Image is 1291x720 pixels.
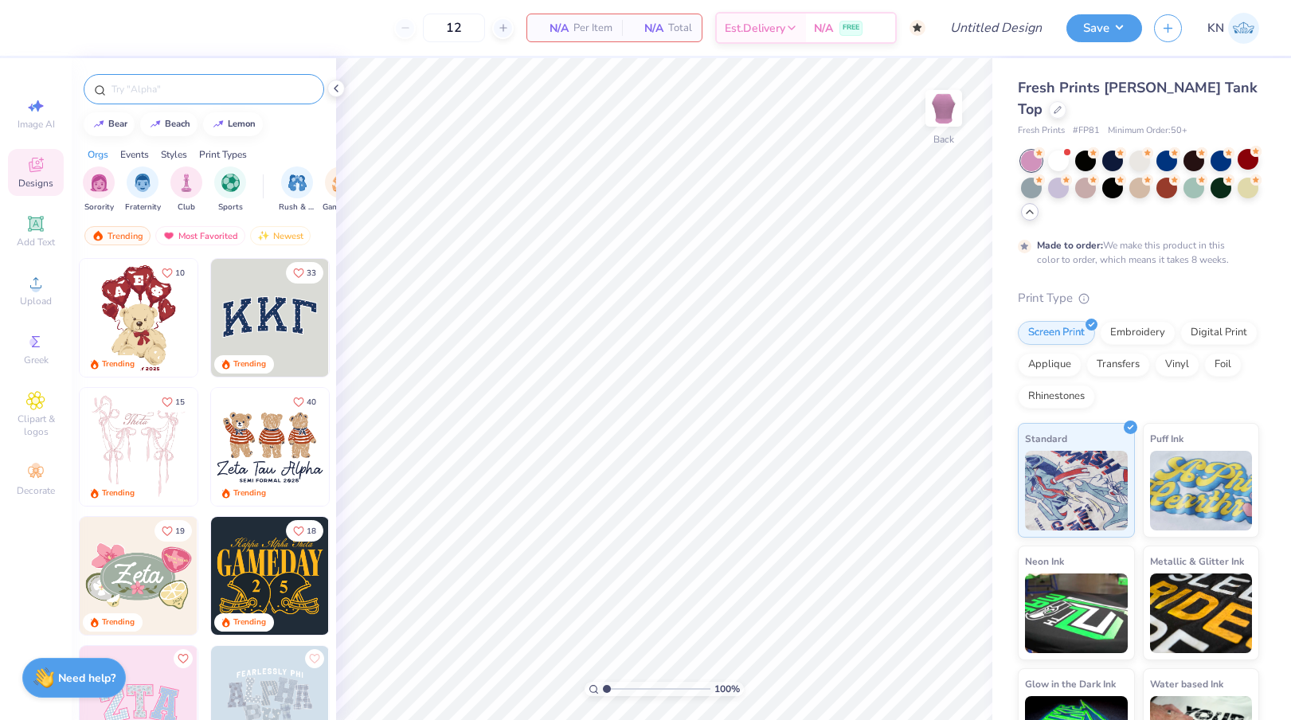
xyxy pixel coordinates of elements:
button: filter button [214,166,246,213]
div: filter for Game Day [323,166,359,213]
div: Embroidery [1100,321,1176,345]
span: Puff Ink [1150,430,1183,447]
img: 010ceb09-c6fc-40d9-b71e-e3f087f73ee6 [80,517,198,635]
span: Est. Delivery [725,20,785,37]
span: N/A [632,20,663,37]
div: Transfers [1086,353,1150,377]
img: 587403a7-0594-4a7f-b2bd-0ca67a3ff8dd [80,259,198,377]
img: trend_line.gif [212,119,225,129]
span: 19 [175,527,185,535]
div: filter for Sports [214,166,246,213]
button: Like [155,391,192,413]
span: 40 [307,398,316,406]
span: Greek [24,354,49,366]
img: Sorority Image [90,174,108,192]
span: Fresh Prints [PERSON_NAME] Tank Top [1018,78,1258,119]
button: Like [286,520,323,542]
img: Standard [1025,451,1128,530]
div: We make this product in this color to order, which means it takes 8 weeks. [1037,238,1233,267]
div: Orgs [88,147,108,162]
img: e74243e0-e378-47aa-a400-bc6bcb25063a [197,259,315,377]
span: Minimum Order: 50 + [1108,124,1187,138]
span: N/A [537,20,569,37]
input: Untitled Design [937,12,1054,44]
img: b8819b5f-dd70-42f8-b218-32dd770f7b03 [211,517,329,635]
img: trend_line.gif [92,119,105,129]
img: Neon Ink [1025,573,1128,653]
span: 10 [175,269,185,277]
strong: Made to order: [1037,239,1103,252]
span: Add Text [17,236,55,248]
button: filter button [323,166,359,213]
img: 3b9aba4f-e317-4aa7-a679-c95a879539bd [211,259,329,377]
input: – – [423,14,485,42]
div: Screen Print [1018,321,1095,345]
div: Styles [161,147,187,162]
span: Decorate [17,484,55,497]
div: Print Types [199,147,247,162]
div: filter for Rush & Bid [279,166,315,213]
div: filter for Sorority [83,166,115,213]
span: 18 [307,527,316,535]
div: filter for Club [170,166,202,213]
img: d12a98c7-f0f7-4345-bf3a-b9f1b718b86e [197,388,315,506]
img: Kayleigh Nario [1228,13,1259,44]
div: bear [108,119,127,128]
img: Puff Ink [1150,451,1253,530]
div: Trending [102,358,135,370]
button: filter button [279,166,315,213]
div: Digital Print [1180,321,1258,345]
span: N/A [814,20,833,37]
span: Fraternity [125,202,161,213]
img: 2b704b5a-84f6-4980-8295-53d958423ff9 [328,517,446,635]
div: beach [165,119,190,128]
button: Like [305,649,324,668]
div: Trending [233,616,266,628]
input: Try "Alpha" [110,81,314,97]
div: Trending [233,487,266,499]
a: KN [1207,13,1259,44]
span: Clipart & logos [8,413,64,438]
div: Trending [102,616,135,628]
img: most_fav.gif [162,230,175,241]
img: Rush & Bid Image [288,174,307,192]
img: edfb13fc-0e43-44eb-bea2-bf7fc0dd67f9 [328,259,446,377]
span: Water based Ink [1150,675,1223,692]
span: Rush & Bid [279,202,315,213]
span: Sorority [84,202,114,213]
div: Vinyl [1155,353,1199,377]
span: FREE [843,22,859,33]
span: Image AI [18,118,55,131]
div: Applique [1018,353,1082,377]
img: trend_line.gif [149,119,162,129]
img: Fraternity Image [134,174,151,192]
span: Designs [18,177,53,190]
img: Newest.gif [257,230,270,241]
span: Total [668,20,692,37]
img: Metallic & Glitter Ink [1150,573,1253,653]
div: Trending [102,487,135,499]
div: Back [933,132,954,147]
div: filter for Fraternity [125,166,161,213]
span: Glow in the Dark Ink [1025,675,1116,692]
div: Trending [84,226,151,245]
img: Sports Image [221,174,240,192]
img: trending.gif [92,230,104,241]
button: bear [84,112,135,136]
span: Sports [218,202,243,213]
button: filter button [125,166,161,213]
span: Metallic & Glitter Ink [1150,553,1244,569]
div: Rhinestones [1018,385,1095,409]
img: Club Image [178,174,195,192]
img: d12c9beb-9502-45c7-ae94-40b97fdd6040 [328,388,446,506]
div: Trending [233,358,266,370]
button: filter button [170,166,202,213]
div: lemon [228,119,256,128]
div: Most Favorited [155,226,245,245]
span: Standard [1025,430,1067,447]
span: Fresh Prints [1018,124,1065,138]
button: Save [1066,14,1142,42]
span: Game Day [323,202,359,213]
span: 15 [175,398,185,406]
span: Per Item [573,20,612,37]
